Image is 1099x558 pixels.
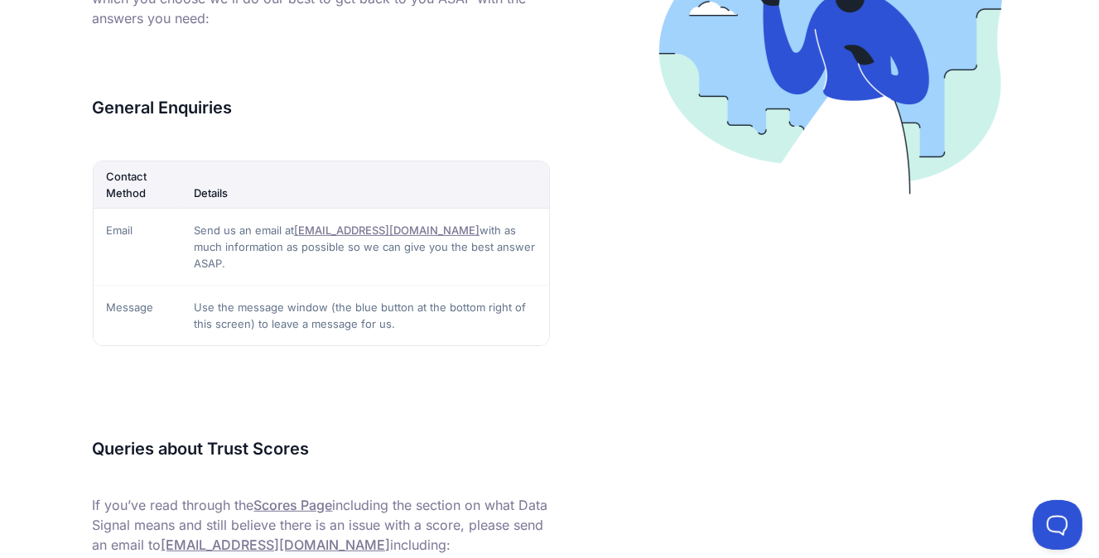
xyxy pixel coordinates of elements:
th: Contact Method [94,161,181,209]
th: Details [181,161,548,209]
iframe: Toggle Customer Support [1033,500,1082,550]
td: Email [94,208,181,285]
h3: General Enquiries [93,94,550,121]
a: Scores Page [254,497,333,513]
td: Message [94,285,181,345]
a: [EMAIL_ADDRESS][DOMAIN_NAME] [161,536,391,553]
h3: Queries about Trust Scores [93,435,550,462]
td: Send us an email at with as much information as possible so we can give you the best answer ASAP. [181,208,548,285]
td: Use the message window (the blue button at the bottom right of this screen) to leave a message fo... [181,285,548,345]
a: [EMAIL_ADDRESS][DOMAIN_NAME] [294,224,480,237]
p: If you’ve read through the including the section on what Data Signal means and still believe ther... [93,495,550,555]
